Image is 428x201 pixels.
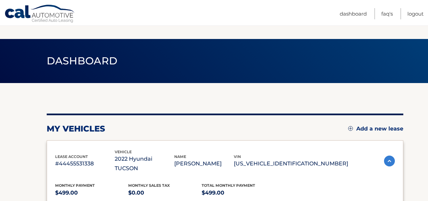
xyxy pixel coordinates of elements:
span: lease account [55,154,88,159]
a: Logout [407,8,424,19]
span: Monthly Payment [55,183,95,188]
p: #44455531338 [55,159,115,168]
span: name [174,154,186,159]
img: add.svg [348,126,353,131]
h2: my vehicles [47,124,105,134]
span: Total Monthly Payment [202,183,255,188]
p: $499.00 [202,188,275,198]
p: $499.00 [55,188,129,198]
p: $0.00 [128,188,202,198]
img: accordion-active.svg [384,156,395,166]
a: Dashboard [340,8,367,19]
p: [PERSON_NAME] [174,159,234,168]
span: vin [234,154,241,159]
p: [US_VEHICLE_IDENTIFICATION_NUMBER] [234,159,348,168]
p: 2022 Hyundai TUCSON [115,154,174,173]
span: Dashboard [47,55,118,67]
a: FAQ's [381,8,393,19]
span: vehicle [115,149,132,154]
a: Cal Automotive [4,4,75,24]
a: Add a new lease [348,125,403,132]
span: Monthly sales Tax [128,183,170,188]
